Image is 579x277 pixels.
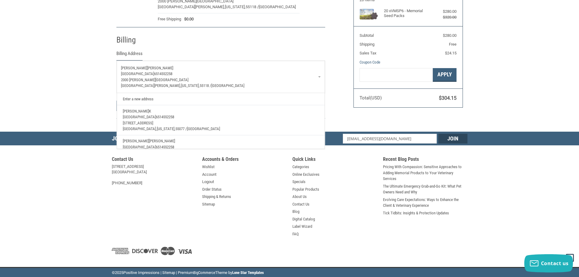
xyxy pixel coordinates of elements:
span: [GEOGRAPHIC_DATA] [211,83,244,88]
a: Digital Catalog [292,216,315,222]
a: Order Status [202,186,222,192]
h2: Billing [116,35,152,45]
span: Subtotal [360,33,374,38]
input: Join [438,134,467,144]
input: Email [343,134,437,144]
button: Contact us [524,254,573,272]
span: 55118 / [200,83,211,88]
a: Evolving Care Expectations: Ways to Enhance the Client & Veterinary Experience [383,197,467,209]
div: $320.00 [432,14,457,20]
span: [GEOGRAPHIC_DATA] [123,115,156,119]
span: [PERSON_NAME] [123,109,149,113]
a: Logout [202,179,214,185]
button: Continue [116,101,149,111]
span: © Positive Impressions [112,270,160,275]
a: Contact Us [292,201,309,207]
h5: Accounts & Orders [202,156,287,164]
span: 6514552258 [156,145,174,149]
span: 2000 [PERSON_NAME][GEOGRAPHIC_DATA] [121,78,188,82]
span: $280.00 [443,33,457,38]
a: Online Exclusives [292,171,319,178]
span: [US_STATE], [225,5,246,9]
span: [GEOGRAPHIC_DATA] [123,145,156,149]
span: Free Shipping [158,16,181,22]
a: | Sitemap [160,270,175,275]
span: 55118 / [246,5,259,9]
a: Pricing With Compassion: Sensitive Approaches to Adding Memorial Products to Your Veterinary Serv... [383,164,467,182]
a: FAQ [292,231,299,237]
span: Total (USD) [360,95,382,101]
span: 2025 [115,270,123,275]
span: [GEOGRAPHIC_DATA], [123,126,157,131]
span: [PERSON_NAME] [149,139,175,143]
h4: 20 x VMSP6 - Memorial Seed Packs [384,9,431,19]
h5: Quick Links [292,156,377,164]
a: Tick Tidbits: Insights & Protection Updates [383,210,449,216]
span: [STREET_ADDRESS] [123,121,153,125]
span: 6514552258 [154,71,172,76]
a: BigCommerce [193,270,215,275]
a: Wishlist [202,164,215,170]
h5: Join Our Mailing List [112,132,209,147]
span: [GEOGRAPHIC_DATA][PERSON_NAME], [158,5,225,9]
span: [GEOGRAPHIC_DATA] [259,5,296,9]
span: [GEOGRAPHIC_DATA] [187,126,220,131]
span: [US_STATE], [157,126,175,131]
span: Free [449,42,457,47]
address: [STREET_ADDRESS] [GEOGRAPHIC_DATA] [PHONE_NUMBER] [112,164,196,186]
a: Coupon Code [360,60,380,64]
legend: Billing Address [116,50,143,60]
h5: Contact Us [112,156,196,164]
a: The Ultimate Emergency Grab-and-Go Kit: What Pet Owners Need and Why [383,183,467,195]
a: Specials [292,179,305,185]
span: 55077 / [175,126,187,131]
span: Sales Tax [360,51,376,55]
span: K [149,109,151,113]
span: [PERSON_NAME] [123,139,149,143]
span: $0.00 [181,16,194,22]
a: Sitemap [202,201,215,207]
a: Label Wizard [292,223,312,230]
span: Contact us [541,260,569,267]
span: [US_STATE], [181,83,200,88]
a: [PERSON_NAME]K[GEOGRAPHIC_DATA]6514552258[STREET_ADDRESS][GEOGRAPHIC_DATA],[US_STATE],55077 /[GEO... [120,105,322,135]
button: Apply [433,68,457,82]
span: [PERSON_NAME] [147,66,173,70]
a: Shipping & Returns [202,194,231,200]
a: Categories [292,164,309,170]
a: About Us [292,194,307,200]
span: $304.15 [439,95,457,101]
a: Enter a new address [120,93,322,105]
h5: Recent Blog Posts [383,156,467,164]
a: Account [202,171,216,178]
span: 6514552258 [156,115,174,119]
span: [GEOGRAPHIC_DATA] [121,71,154,76]
span: Shipping [360,42,374,47]
a: [PERSON_NAME][PERSON_NAME][GEOGRAPHIC_DATA]6514552258[STREET_ADDRESS]/ #100[GEOGRAPHIC_DATA],[US_... [120,135,322,165]
div: $280.00 [432,9,457,15]
span: $24.15 [445,51,457,55]
a: Blog [292,209,299,215]
span: [GEOGRAPHIC_DATA][PERSON_NAME], [121,83,181,88]
a: Lone Star Templates [232,270,264,275]
input: Gift Certificate or Coupon Code [360,68,433,82]
a: Enter or select a different address [117,61,325,93]
h2: Payment [116,121,152,131]
a: Popular Products [292,186,319,192]
span: [PERSON_NAME] [121,66,147,70]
